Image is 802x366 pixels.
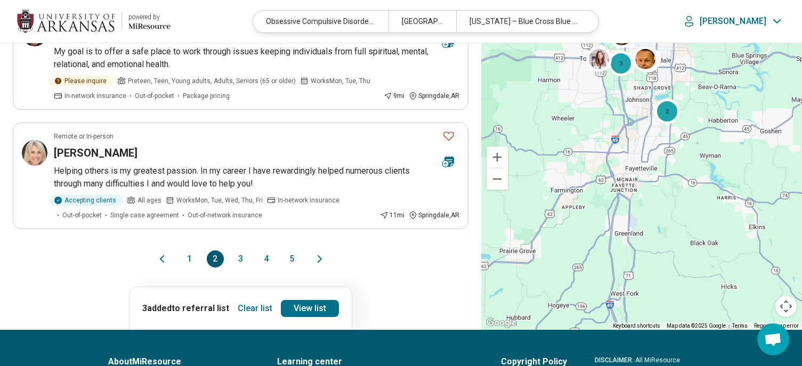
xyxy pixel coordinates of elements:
[128,76,296,86] span: Preteen, Teen, Young adults, Adults, Seniors (65 or older)
[181,250,198,267] button: 1
[233,300,277,317] button: Clear list
[409,91,459,101] div: Springdale , AR
[732,323,748,329] a: Terms (opens in new tab)
[380,210,404,220] div: 11 mi
[64,91,126,101] span: In-network insurance
[438,125,459,147] button: Favorite
[17,9,115,34] img: University of Arkansas
[135,91,174,101] span: Out-of-pocket
[384,91,404,101] div: 9 mi
[142,302,229,315] p: 3 added
[757,323,789,355] a: Open chat
[176,196,263,205] span: Works Mon, Tue, Wed, Thu, Fri
[313,250,326,267] button: Next page
[156,250,168,267] button: Previous page
[775,296,797,317] button: Map camera controls
[278,196,339,205] span: In-network insurance
[484,316,519,330] img: Google
[484,316,519,330] a: Open this area in Google Maps (opens a new window)
[654,98,680,124] div: 2
[207,250,224,267] button: 2
[183,91,230,101] span: Package pricing
[128,12,171,22] div: powered by
[754,323,799,329] a: Report a map error
[54,45,459,71] p: My goal is to offer a safe place to work through issues keeping individuals from full spiritual, ...
[311,76,370,86] span: Works Mon, Tue, Thu
[613,322,660,330] button: Keyboard shortcuts
[258,250,275,267] button: 4
[17,9,171,34] a: University of Arkansaspowered by
[50,75,113,87] div: Please inquire
[595,356,632,364] span: DISCLAIMER
[50,194,123,206] div: Accepting clients
[54,132,114,141] p: Remote or In-person
[667,323,726,329] span: Map data ©2025 Google
[456,11,592,32] div: [US_STATE] – Blue Cross Blue Shield
[487,168,508,190] button: Zoom out
[172,303,229,313] span: to referral list
[110,210,179,220] span: Single case agreement
[283,250,301,267] button: 5
[54,165,459,190] p: Helping others is my greatest passion. In my career I have rewardingly helped numerous clients th...
[487,147,508,168] button: Zoom in
[54,145,137,160] h3: [PERSON_NAME]
[253,11,388,32] div: Obsessive Compulsive Disorder (OCD)
[232,250,249,267] button: 3
[137,196,161,205] span: All ages
[188,210,262,220] span: Out-of-network insurance
[388,11,456,32] div: [GEOGRAPHIC_DATA], [GEOGRAPHIC_DATA]
[409,210,459,220] div: Springdale , AR
[608,50,634,76] div: 3
[700,16,766,27] p: [PERSON_NAME]
[62,210,102,220] span: Out-of-pocket
[281,300,339,317] a: View list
